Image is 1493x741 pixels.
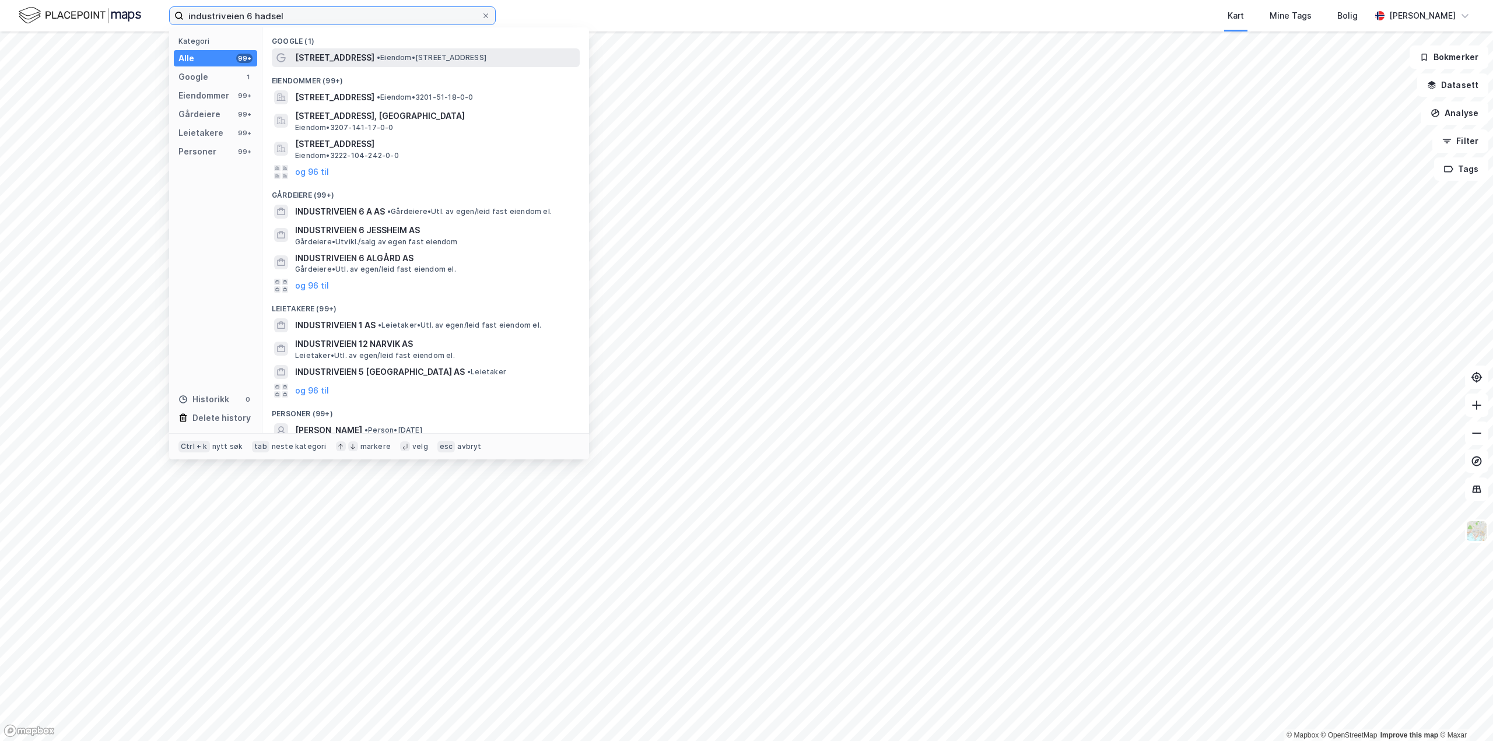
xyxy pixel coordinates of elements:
img: Z [1466,520,1488,542]
button: Tags [1434,157,1488,181]
span: [STREET_ADDRESS] [295,90,374,104]
div: tab [252,441,269,452]
div: 99+ [236,91,253,100]
div: Gårdeiere [178,107,220,121]
span: Leietaker [467,367,506,377]
div: Alle [178,51,194,65]
div: Kategori [178,37,257,45]
button: og 96 til [295,384,329,398]
div: 99+ [236,54,253,63]
span: [STREET_ADDRESS] [295,51,374,65]
div: Kontrollprogram for chat [1435,685,1493,741]
div: 99+ [236,110,253,119]
div: neste kategori [272,442,327,451]
div: 0 [243,395,253,404]
span: [STREET_ADDRESS] [295,137,575,151]
button: Filter [1432,129,1488,153]
span: • [378,321,381,329]
span: Eiendom • 3201-51-18-0-0 [377,93,474,102]
div: Leietakere [178,126,223,140]
div: Google [178,70,208,84]
div: Personer (99+) [262,400,589,421]
span: INDUSTRIVEIEN 6 A AS [295,205,385,219]
div: velg [412,442,428,451]
a: Mapbox homepage [3,724,55,738]
div: Historikk [178,392,229,406]
div: nytt søk [212,442,243,451]
span: [PERSON_NAME] [295,423,362,437]
div: Bolig [1337,9,1358,23]
span: Person • [DATE] [365,426,422,435]
button: og 96 til [295,279,329,293]
span: Gårdeiere • Utl. av egen/leid fast eiendom el. [295,265,456,274]
a: OpenStreetMap [1321,731,1378,739]
span: INDUSTRIVEIEN 12 NARVIK AS [295,337,575,351]
span: Leietaker • Utl. av egen/leid fast eiendom el. [295,351,455,360]
button: Analyse [1421,101,1488,125]
div: [PERSON_NAME] [1389,9,1456,23]
span: INDUSTRIVEIEN 1 AS [295,318,376,332]
img: logo.f888ab2527a4732fd821a326f86c7f29.svg [19,5,141,26]
span: • [467,367,471,376]
div: Delete history [192,411,251,425]
button: Bokmerker [1410,45,1488,69]
div: markere [360,442,391,451]
span: • [377,93,380,101]
span: • [377,53,380,62]
span: Leietaker • Utl. av egen/leid fast eiendom el. [378,321,541,330]
div: 1 [243,72,253,82]
div: Ctrl + k [178,441,210,452]
a: Mapbox [1287,731,1319,739]
div: Eiendommer [178,89,229,103]
span: • [387,207,391,216]
span: INDUSTRIVEIEN 5 [GEOGRAPHIC_DATA] AS [295,365,465,379]
button: Datasett [1417,73,1488,97]
div: 99+ [236,128,253,138]
iframe: Chat Widget [1435,685,1493,741]
span: Eiendom • 3222-104-242-0-0 [295,151,399,160]
input: Søk på adresse, matrikkel, gårdeiere, leietakere eller personer [184,7,481,24]
span: • [365,426,368,434]
span: Gårdeiere • Utvikl./salg av egen fast eiendom [295,237,458,247]
span: Eiendom • [STREET_ADDRESS] [377,53,486,62]
div: Kart [1228,9,1244,23]
span: Gårdeiere • Utl. av egen/leid fast eiendom el. [387,207,552,216]
span: INDUSTRIVEIEN 6 JESSHEIM AS [295,223,575,237]
div: Gårdeiere (99+) [262,181,589,202]
span: [STREET_ADDRESS], [GEOGRAPHIC_DATA] [295,109,575,123]
div: 99+ [236,147,253,156]
div: Mine Tags [1270,9,1312,23]
div: Google (1) [262,27,589,48]
div: Personer [178,145,216,159]
span: INDUSTRIVEIEN 6 ALGÅRD AS [295,251,575,265]
div: Eiendommer (99+) [262,67,589,88]
div: Leietakere (99+) [262,295,589,316]
div: avbryt [457,442,481,451]
a: Improve this map [1380,731,1438,739]
div: esc [437,441,455,452]
button: og 96 til [295,165,329,179]
span: Eiendom • 3207-141-17-0-0 [295,123,394,132]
